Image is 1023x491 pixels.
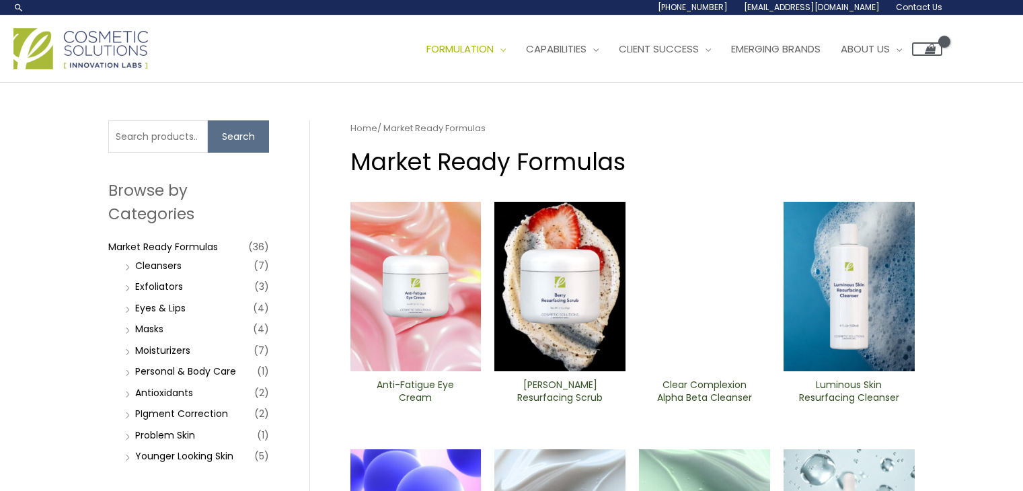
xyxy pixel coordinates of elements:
a: Formulation [416,29,516,69]
span: About Us [841,42,890,56]
img: Clear Complexion Alpha Beta ​Cleanser [639,202,770,371]
nav: Site Navigation [406,29,942,69]
span: Formulation [426,42,494,56]
input: Search products… [108,120,208,153]
nav: Breadcrumb [350,120,915,137]
a: View Shopping Cart, empty [912,42,942,56]
span: (7) [254,256,269,275]
a: Antioxidants [135,386,193,400]
span: [EMAIL_ADDRESS][DOMAIN_NAME] [744,1,880,13]
a: Capabilities [516,29,609,69]
span: (36) [248,237,269,256]
a: Search icon link [13,2,24,13]
img: Berry Resurfacing Scrub [494,202,626,371]
h2: Clear Complexion Alpha Beta ​Cleanser [650,379,759,404]
span: (4) [253,319,269,338]
span: (3) [254,277,269,296]
a: Clear Complexion Alpha Beta ​Cleanser [650,379,759,409]
span: (1) [257,426,269,445]
span: [PHONE_NUMBER] [658,1,728,13]
img: Anti Fatigue Eye Cream [350,202,482,371]
a: Exfoliators [135,280,183,293]
a: Moisturizers [135,344,190,357]
a: Cleansers [135,259,182,272]
a: Client Success [609,29,721,69]
a: Personal & Body Care [135,365,236,378]
span: Client Success [619,42,699,56]
span: Contact Us [896,1,942,13]
a: PIgment Correction [135,407,228,420]
span: (1) [257,362,269,381]
span: Emerging Brands [731,42,821,56]
span: (5) [254,447,269,465]
a: Younger Looking Skin [135,449,233,463]
span: (2) [254,404,269,423]
button: Search [208,120,269,153]
span: (2) [254,383,269,402]
h2: Anti-Fatigue Eye Cream [361,379,469,404]
img: Cosmetic Solutions Logo [13,28,148,69]
a: Home [350,122,377,135]
a: Masks [135,322,163,336]
a: Emerging Brands [721,29,831,69]
span: (7) [254,341,269,360]
span: Capabilities [526,42,586,56]
h2: [PERSON_NAME] Resurfacing Scrub [506,379,614,404]
a: Luminous Skin Resurfacing ​Cleanser [795,379,903,409]
h1: Market Ready Formulas [350,145,915,178]
img: Luminous Skin Resurfacing ​Cleanser [784,202,915,371]
h2: Browse by Categories [108,179,269,225]
a: Market Ready Formulas [108,240,218,254]
span: (4) [253,299,269,317]
a: Eyes & Lips [135,301,186,315]
a: [PERSON_NAME] Resurfacing Scrub [506,379,614,409]
h2: Luminous Skin Resurfacing ​Cleanser [795,379,903,404]
a: About Us [831,29,912,69]
a: Anti-Fatigue Eye Cream [361,379,469,409]
a: Problem Skin [135,428,195,442]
